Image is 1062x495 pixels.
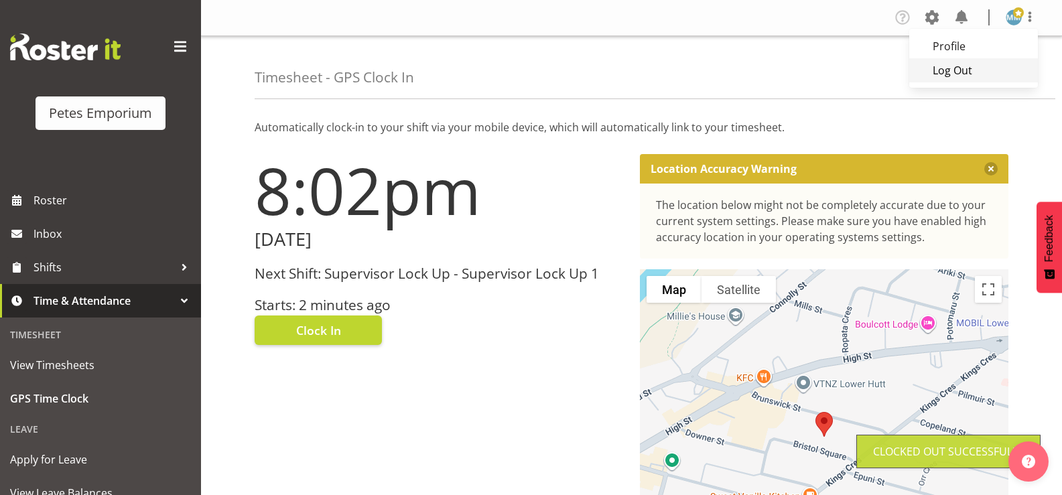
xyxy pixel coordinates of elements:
span: Shifts [34,257,174,277]
button: Close message [984,162,998,175]
button: Show satellite imagery [702,276,776,303]
h3: Starts: 2 minutes ago [255,297,624,313]
a: Apply for Leave [3,443,198,476]
span: View Timesheets [10,355,191,375]
img: help-xxl-2.png [1022,455,1035,468]
h3: Next Shift: Supervisor Lock Up - Supervisor Lock Up 1 [255,266,624,281]
p: Automatically clock-in to your shift via your mobile device, which will automatically link to you... [255,119,1008,135]
a: GPS Time Clock [3,382,198,415]
h2: [DATE] [255,229,624,250]
a: View Timesheets [3,348,198,382]
a: Profile [909,34,1038,58]
span: Time & Attendance [34,291,174,311]
a: Log Out [909,58,1038,82]
div: Petes Emporium [49,103,152,123]
span: Feedback [1043,215,1055,262]
h1: 8:02pm [255,154,624,226]
button: Show street map [647,276,702,303]
div: The location below might not be completely accurate due to your current system settings. Please m... [656,197,993,245]
p: Location Accuracy Warning [651,162,797,175]
span: GPS Time Clock [10,388,191,409]
img: mandy-mosley3858.jpg [1006,9,1022,25]
span: Roster [34,190,194,210]
div: Leave [3,415,198,443]
span: Clock In [296,322,341,339]
div: Clocked out Successfully [873,443,1024,459]
img: Rosterit website logo [10,33,121,60]
button: Clock In [255,315,382,345]
span: Apply for Leave [10,449,191,470]
button: Feedback - Show survey [1037,202,1062,293]
span: Inbox [34,224,194,244]
h4: Timesheet - GPS Clock In [255,70,414,85]
button: Toggle fullscreen view [975,276,1002,303]
div: Timesheet [3,321,198,348]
